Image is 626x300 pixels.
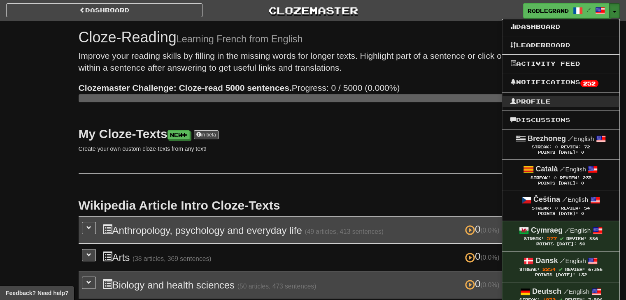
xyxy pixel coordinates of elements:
[560,257,565,264] span: /
[563,288,569,295] span: /
[531,226,563,234] strong: Cymraeg
[79,145,548,153] p: Create your own custom cloze-texts from any text!
[502,96,619,107] a: Profile
[237,283,316,290] small: (50 articles, 473 sentences)
[565,267,585,272] span: Review:
[502,77,619,88] a: Notifications252
[568,135,594,142] small: English
[502,40,619,51] a: Leaderboard
[555,144,558,149] span: 0
[79,29,548,46] h1: Cloze-Reading
[502,129,619,159] a: Brezhoneg /English Streak: 0 Review: 72 Points [DATE]: 0
[480,227,499,234] small: (0.0%)
[510,242,611,247] div: Points [DATE]: 80
[584,206,590,210] span: 54
[561,206,581,210] span: Review:
[535,256,558,265] strong: Dansk
[559,237,563,240] span: Streak includes today.
[510,181,611,186] div: Points [DATE]: 0
[566,236,586,241] span: Review:
[558,268,562,271] span: Streak includes today.
[563,288,589,295] small: English
[465,278,502,289] span: 0
[568,135,573,142] span: /
[168,130,190,139] a: New
[194,130,219,139] a: in beta
[177,34,303,44] small: Learning French from English
[465,224,502,235] span: 0
[502,58,619,69] a: Activity Feed
[79,127,548,141] h2: My Cloze-Texts
[589,236,598,241] span: 886
[532,287,561,295] strong: Deutsch
[502,252,619,282] a: Dansk /English Streak: 2254 Review: 6,386 Points [DATE]: 132
[530,175,550,180] span: Streak:
[215,3,411,18] a: Clozemaster
[555,205,558,210] span: 0
[584,145,590,149] span: 72
[560,257,586,264] small: English
[133,255,212,262] small: (38 articles, 369 sentences)
[510,272,611,278] div: Points [DATE]: 132
[305,228,384,235] small: (49 articles, 413 sentences)
[562,196,588,203] small: English
[588,267,602,272] span: 6,386
[528,134,566,143] strong: Brezhoneg
[561,145,581,149] span: Review:
[560,166,586,173] small: English
[535,165,558,173] strong: Català
[560,165,565,173] span: /
[79,198,548,212] h2: Wikipedia Article Intro Cloze-Texts
[580,80,598,87] span: 252
[553,175,556,180] span: 0
[565,227,591,234] small: English
[533,195,560,203] strong: Čeština
[582,175,591,180] span: 235
[547,236,556,241] span: 577
[6,3,202,17] a: Dashboard
[542,267,555,272] span: 2254
[79,83,400,92] span: Progress: 0 / 5000 (0.000%)
[480,282,499,288] small: (0.0%)
[465,251,502,262] span: 0
[102,224,545,236] h3: Anthropology, psychology and everyday life
[480,254,499,261] small: (0.0%)
[587,7,591,12] span: /
[79,83,292,92] strong: Clozemaster Challenge: Cloze-read 5000 sentences.
[565,226,570,234] span: /
[502,221,619,251] a: Cymraeg /English Streak: 577 Review: 886 Points [DATE]: 80
[562,196,568,203] span: /
[79,50,548,74] p: Improve your reading skills by filling in the missing words for longer texts. Highlight part of a...
[532,206,552,210] span: Streak:
[523,3,610,18] a: RobLeGrand /
[6,289,68,297] span: Open feedback widget
[102,279,545,291] h3: Biology and health sciences
[528,7,569,14] span: RobLeGrand
[524,236,544,241] span: Streak:
[532,145,552,149] span: Streak:
[102,251,545,263] h3: Arts
[510,150,611,155] div: Points [DATE]: 0
[519,267,539,272] span: Streak:
[559,175,579,180] span: Review:
[502,160,619,190] a: Català /English Streak: 0 Review: 235 Points [DATE]: 0
[502,115,619,125] a: Discussions
[502,190,619,220] a: Čeština /English Streak: 0 Review: 54 Points [DATE]: 0
[502,21,619,32] a: Dashboard
[510,211,611,217] div: Points [DATE]: 0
